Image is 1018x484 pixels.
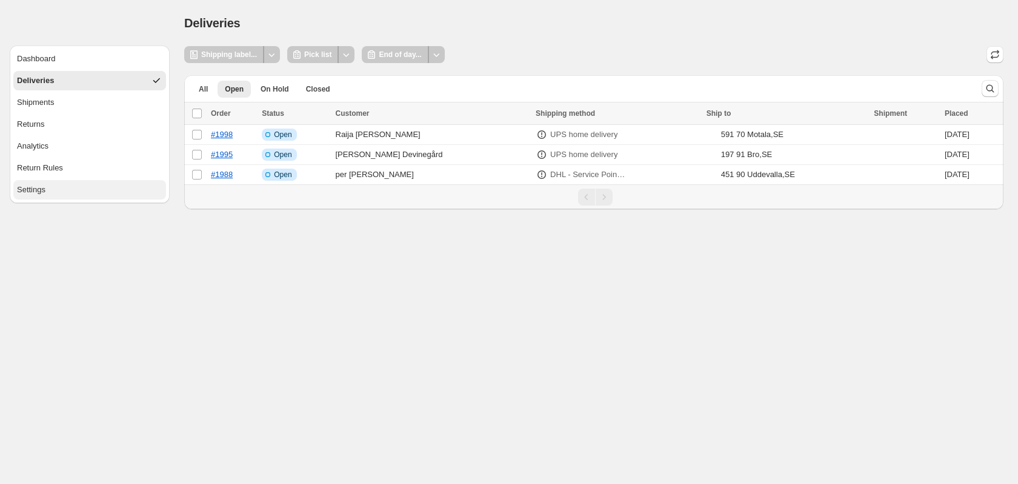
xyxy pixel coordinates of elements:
[13,180,166,200] button: Settings
[17,53,56,65] div: Dashboard
[13,136,166,156] button: Analytics
[17,118,45,130] div: Returns
[13,71,166,90] button: Deliveries
[945,150,970,159] time: Sunday, September 7, 2025 at 2:36:28 PM
[17,140,48,152] div: Analytics
[550,169,626,181] p: DHL - Service Point, TEMPO [PERSON_NAME] MATCENTER (12.3 km)
[721,169,795,181] div: 451 90 Uddevalla , SE
[199,84,208,94] span: All
[874,109,907,118] span: Shipment
[13,158,166,178] button: Return Rules
[543,125,625,144] button: UPS home delivery
[184,184,1003,209] nav: Pagination
[13,93,166,112] button: Shipments
[306,84,330,94] span: Closed
[543,145,625,164] button: UPS home delivery
[332,125,533,145] td: Raija [PERSON_NAME]
[13,49,166,69] button: Dashboard
[721,149,773,161] div: 197 91 Bro , SE
[721,129,783,141] div: 591 70 Motala , SE
[17,184,45,196] div: Settings
[945,109,968,118] span: Placed
[707,109,731,118] span: Ship to
[225,84,244,94] span: Open
[261,84,289,94] span: On Hold
[274,150,291,160] span: Open
[211,130,233,139] a: #1998
[17,162,63,174] div: Return Rules
[945,170,970,179] time: Wednesday, September 3, 2025 at 5:25:07 AM
[274,130,291,139] span: Open
[332,165,533,185] td: per [PERSON_NAME]
[17,96,54,109] div: Shipments
[982,80,999,97] button: Search and filter results
[945,130,970,139] time: Monday, September 8, 2025 at 3:33:10 PM
[543,165,633,184] button: DHL - Service Point, TEMPO [PERSON_NAME] MATCENTER (12.3 km)
[336,109,370,118] span: Customer
[211,150,233,159] a: #1995
[262,109,284,118] span: Status
[211,170,233,179] a: #1988
[550,129,617,141] p: UPS home delivery
[550,149,617,161] p: UPS home delivery
[536,109,595,118] span: Shipping method
[274,170,291,180] span: Open
[332,145,533,165] td: [PERSON_NAME] Devinegård
[184,16,241,30] span: Deliveries
[211,109,231,118] span: Order
[13,115,166,134] button: Returns
[17,75,54,87] div: Deliveries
